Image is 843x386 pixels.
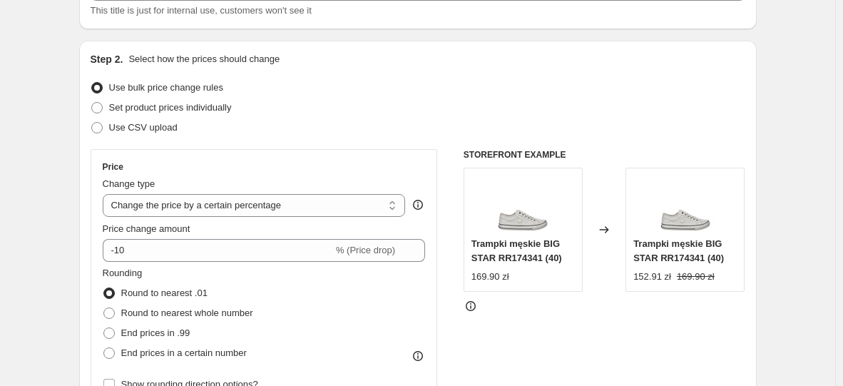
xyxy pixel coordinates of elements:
[103,223,190,234] span: Price change amount
[464,149,745,161] h6: STOREFRONT EXAMPLE
[336,245,395,255] span: % (Price drop)
[471,238,562,263] span: Trampki męskie BIG STAR RR174341 (40)
[103,178,155,189] span: Change type
[121,327,190,338] span: End prices in .99
[471,270,509,284] div: 169.90 zł
[121,347,247,358] span: End prices in a certain number
[633,238,724,263] span: Trampki męskie BIG STAR RR174341 (40)
[121,288,208,298] span: Round to nearest .01
[91,52,123,66] h2: Step 2.
[109,122,178,133] span: Use CSV upload
[103,239,333,262] input: -15
[677,270,715,284] strike: 169.90 zł
[128,52,280,66] p: Select how the prices should change
[411,198,425,212] div: help
[109,102,232,113] span: Set product prices individually
[109,82,223,93] span: Use bulk price change rules
[633,270,671,284] div: 152.91 zł
[103,161,123,173] h3: Price
[494,176,551,233] img: 52645_80x.jpg
[91,5,312,16] span: This title is just for internal use, customers won't see it
[657,176,714,233] img: 52645_80x.jpg
[103,268,143,278] span: Rounding
[121,308,253,318] span: Round to nearest whole number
